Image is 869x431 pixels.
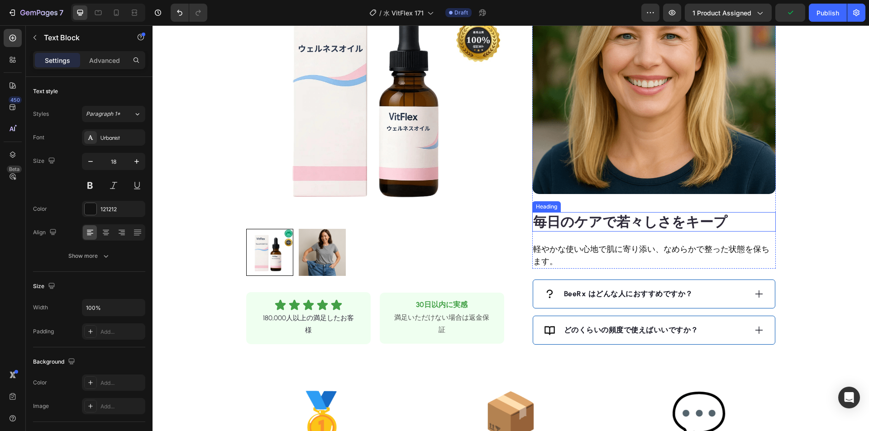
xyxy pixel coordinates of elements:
[89,56,120,65] p: Advanced
[82,299,145,316] input: Auto
[464,361,630,422] h2: 💬
[59,7,63,18] p: 7
[33,327,54,336] div: Padding
[33,379,47,387] div: Color
[382,177,406,185] div: Heading
[33,155,57,167] div: Size
[4,4,67,22] button: 7
[33,402,49,410] div: Image
[82,106,145,122] button: Paragraph 1*
[33,87,58,95] div: Text style
[275,361,441,422] h2: 📦
[809,4,847,22] button: Publish
[381,188,575,205] strong: 毎日のケアで若々しさをキープ
[33,280,57,293] div: Size
[86,110,120,118] span: Paragraph 1*
[692,8,751,18] span: 1 product assigned
[33,110,49,118] div: Styles
[383,8,424,18] span: 水 VitFlex 171
[153,25,869,431] iframe: Design area
[242,289,337,309] span: 満足いただけない場合は返金保証
[100,205,143,213] div: 121212
[9,96,22,104] div: 450
[411,264,540,273] strong: BeeRx はどんな人におすすめですか？
[454,9,468,17] span: Draft
[87,361,253,422] h2: 🥇
[263,275,315,284] strong: 30日以内に実感
[685,4,772,22] button: 1 product assigned
[100,134,143,142] div: Urbanist
[816,8,839,18] div: Publish
[44,32,121,43] p: Text Block
[33,356,77,368] div: Background
[7,166,22,173] div: Beta
[33,248,145,264] button: Show more
[379,8,382,18] span: /
[33,205,47,213] div: Color
[100,328,143,336] div: Add...
[171,4,207,22] div: Undo/Redo
[411,300,546,309] strong: どのくらいの頻度で使えばいいですか？
[45,56,70,65] p: Settings
[33,303,48,312] div: Width
[838,387,860,408] div: Open Intercom Messenger
[33,133,44,142] div: Font
[33,227,58,239] div: Align
[100,403,143,411] div: Add...
[100,379,143,387] div: Add...
[68,251,110,260] div: Show more
[381,218,622,242] p: 軽やかな使い心地で肌に寄り添い、なめらかで整った状態を保ちます。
